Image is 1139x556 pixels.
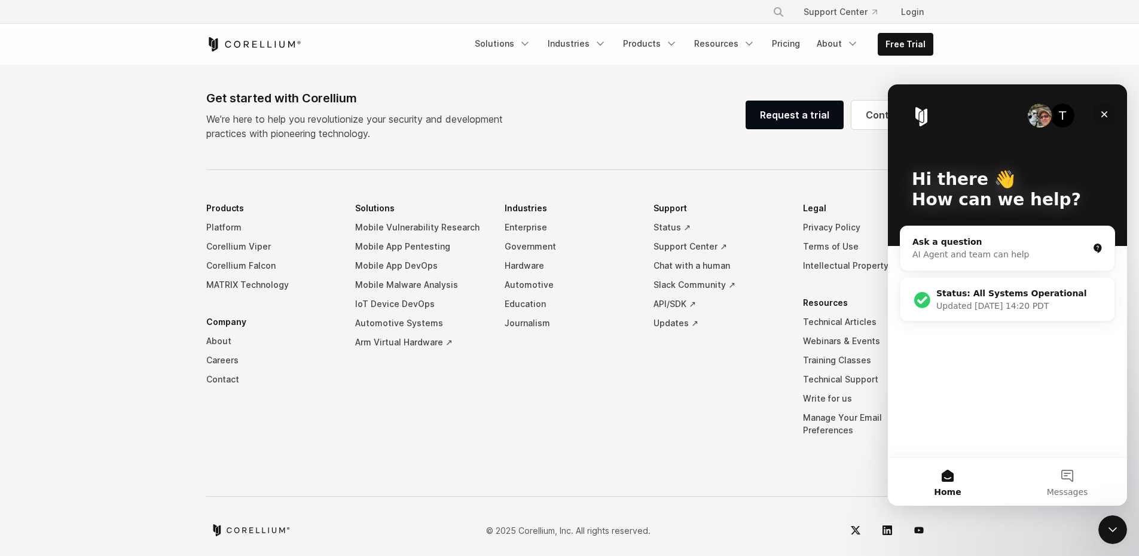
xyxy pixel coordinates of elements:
a: Education [505,294,635,314]
a: IoT Device DevOps [355,294,485,314]
a: MATRIX Technology [206,275,337,294]
div: Navigation Menu [206,199,933,458]
a: Pricing [765,33,807,54]
p: We’re here to help you revolutionize your security and development practices with pioneering tech... [206,112,512,141]
a: Enterprise [505,218,635,237]
a: Technical Articles [803,312,933,332]
div: Navigation Menu [468,33,933,56]
a: Updates ↗ [654,314,784,333]
a: Careers [206,351,337,370]
p: © 2025 Corellium, Inc. All rights reserved. [486,524,651,537]
a: Arm Virtual Hardware ↗ [355,333,485,352]
a: Automotive [505,275,635,294]
a: Intellectual Property [803,256,933,275]
a: Mobile App DevOps [355,256,485,275]
div: Get started with Corellium [206,89,512,107]
a: About [206,332,337,351]
a: Industries [541,33,613,54]
a: Support Center [794,1,887,23]
a: Privacy Policy [803,218,933,237]
a: Technical Support [803,370,933,389]
a: Hardware [505,256,635,275]
a: Products [616,33,685,54]
a: About [810,33,866,54]
div: Navigation Menu [758,1,933,23]
a: Twitter [841,516,870,545]
a: Manage Your Email Preferences [803,408,933,440]
iframe: Intercom live chat [1098,515,1127,544]
a: Contact us [851,101,933,129]
a: Free Trial [878,34,933,55]
a: Slack Community ↗ [654,275,784,294]
a: Write for us [803,389,933,408]
a: Training Classes [803,351,933,370]
a: Journalism [505,314,635,333]
a: Corellium Viper [206,237,337,256]
a: LinkedIn [873,516,902,545]
a: Government [505,237,635,256]
a: Webinars & Events [803,332,933,351]
a: Corellium Falcon [206,256,337,275]
a: Platform [206,218,337,237]
a: Request a trial [746,101,844,129]
button: Search [768,1,789,23]
a: Mobile Vulnerability Research [355,218,485,237]
a: Corellium Home [206,37,301,51]
a: Contact [206,370,337,389]
a: API/SDK ↗ [654,294,784,314]
a: Login [891,1,933,23]
a: Terms of Use [803,237,933,256]
iframe: Intercom live chat [888,84,1127,506]
a: YouTube [905,516,933,545]
a: Solutions [468,33,538,54]
a: Mobile Malware Analysis [355,275,485,294]
a: Support Center ↗ [654,237,784,256]
a: Resources [687,33,762,54]
a: Mobile App Pentesting [355,237,485,256]
a: Status ↗ [654,218,784,237]
a: Automotive Systems [355,314,485,333]
a: Corellium home [211,524,291,536]
a: Chat with a human [654,256,784,275]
